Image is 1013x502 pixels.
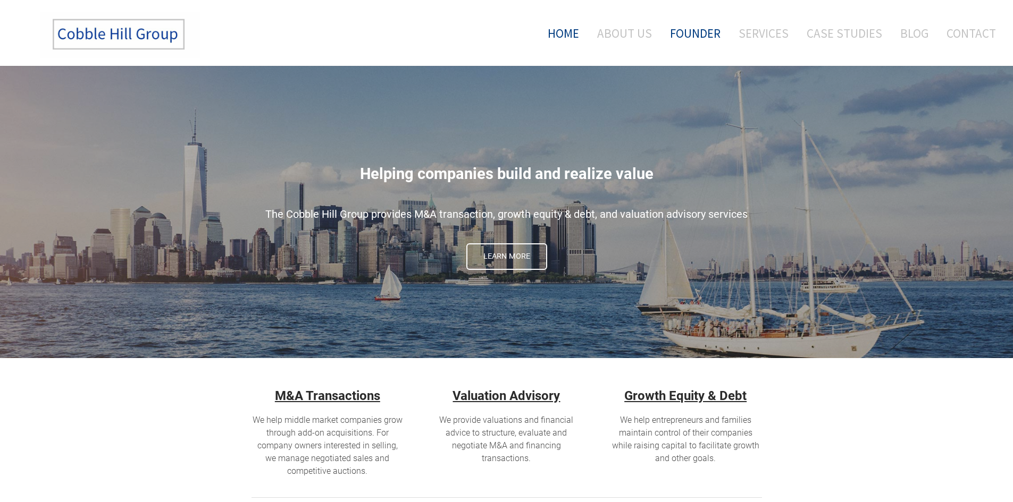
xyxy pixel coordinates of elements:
a: Contact [939,11,996,55]
a: Case Studies [799,11,890,55]
strong: Growth Equity & Debt [624,388,747,403]
u: M&A Transactions [275,388,380,403]
a: Services [731,11,797,55]
span: Learn More [467,244,546,269]
a: About Us [589,11,660,55]
a: Blog [892,11,936,55]
a: Valuation Advisory [453,388,560,403]
span: Helping companies build and realize value [360,165,654,183]
a: Home [532,11,587,55]
span: We provide valuations and financial advice to structure, evaluate and negotiate M&A and financing... [439,415,573,463]
span: The Cobble Hill Group provides M&A transaction, growth equity & debt, and valuation advisory serv... [265,208,748,220]
a: Learn More [466,243,547,270]
span: We help entrepreneurs and families maintain control of their companies while raising capital to f... [612,415,759,463]
a: Founder [662,11,729,55]
img: The Cobble Hill Group LLC [40,11,200,58]
span: We help middle market companies grow through add-on acquisitions. For company owners interested i... [253,415,403,476]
